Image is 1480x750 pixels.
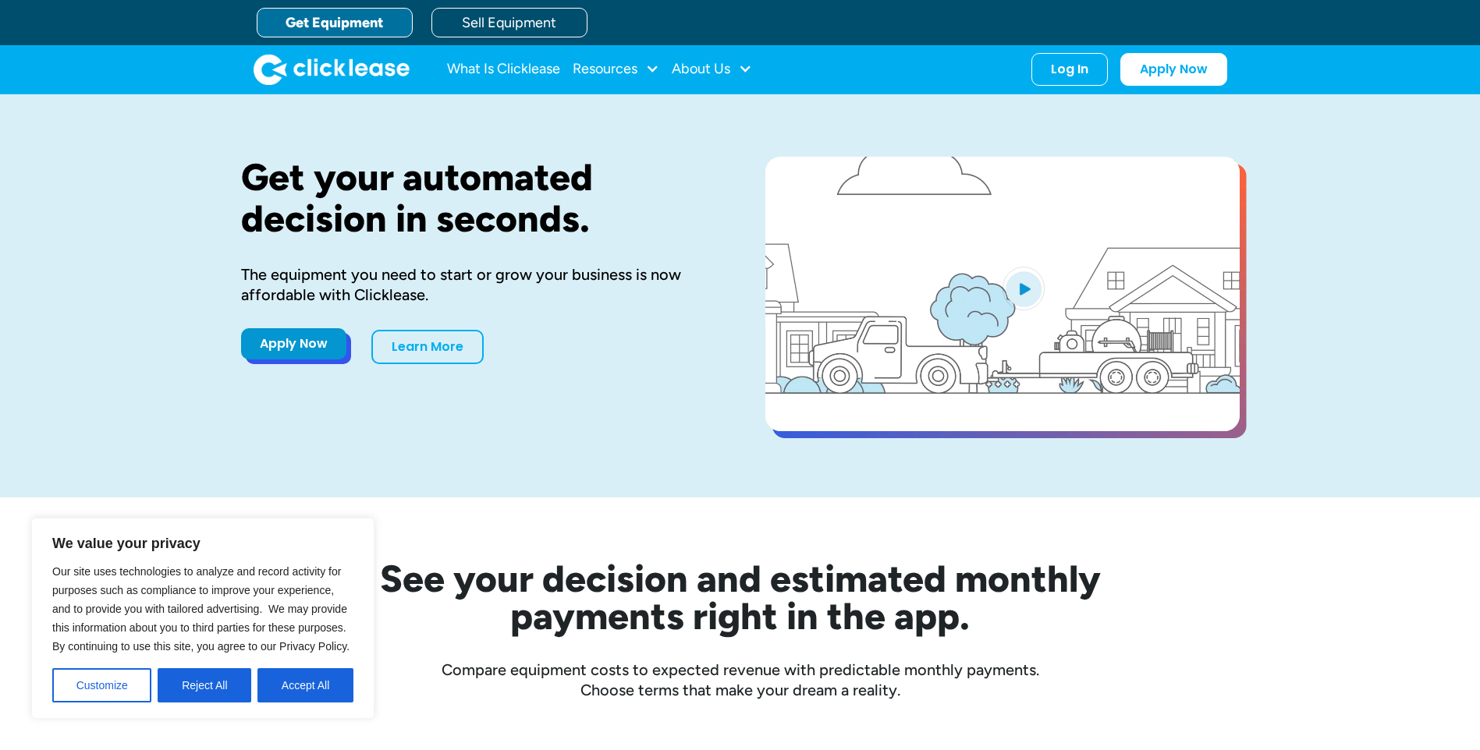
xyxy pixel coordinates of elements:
div: About Us [672,54,752,85]
a: Learn More [371,330,484,364]
button: Accept All [257,668,353,702]
div: Log In [1051,62,1088,77]
button: Customize [52,668,151,702]
img: Clicklease logo [254,54,410,85]
h2: See your decision and estimated monthly payments right in the app. [303,560,1177,635]
a: What Is Clicklease [447,54,560,85]
a: Apply Now [241,328,346,359]
div: Compare equipment costs to expected revenue with predictable monthly payments. Choose terms that ... [241,660,1240,700]
a: Get Equipment [257,8,413,37]
div: We value your privacy [31,518,374,719]
span: Our site uses technologies to analyze and record activity for purposes such as compliance to impr... [52,565,350,653]
a: home [254,54,410,85]
a: Sell Equipment [431,8,587,37]
img: Blue play button logo on a light blue circular background [1003,267,1045,310]
p: We value your privacy [52,534,353,553]
button: Reject All [158,668,251,702]
h1: Get your automated decision in seconds. [241,157,715,239]
div: The equipment you need to start or grow your business is now affordable with Clicklease. [241,264,715,305]
a: Apply Now [1120,53,1227,86]
div: Resources [573,54,659,85]
a: open lightbox [765,157,1240,431]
